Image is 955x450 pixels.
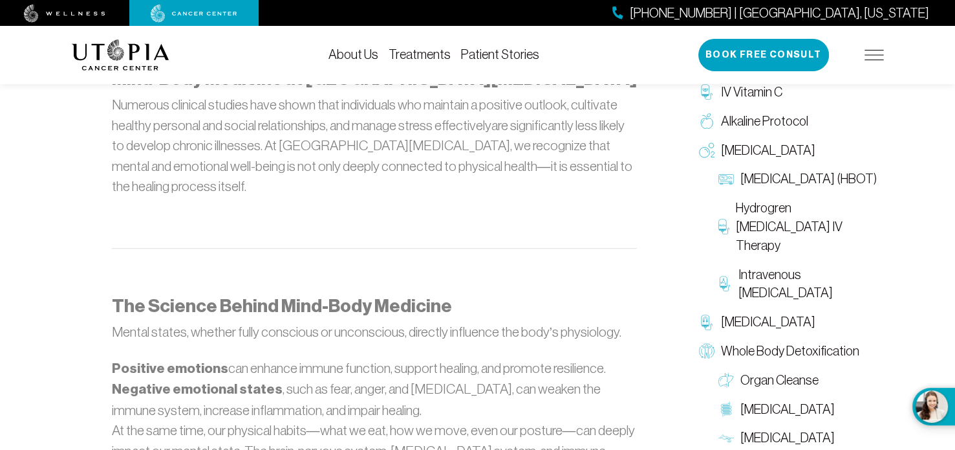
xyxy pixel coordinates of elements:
span: [PHONE_NUMBER] | [GEOGRAPHIC_DATA], [US_STATE] [630,4,929,23]
span: [MEDICAL_DATA] [740,400,835,419]
p: Numerous clinical studies have shown that individuals who maintain a positive outlook, cultivate ... [112,95,637,197]
a: Organ Cleanse [712,366,884,395]
span: [MEDICAL_DATA] [721,141,815,160]
img: Intravenous Ozone Therapy [718,276,732,291]
a: [PHONE_NUMBER] | [GEOGRAPHIC_DATA], [US_STATE] [612,4,929,23]
a: IV Vitamin C [692,78,884,107]
span: Alkaline Protocol [721,112,808,131]
a: Hydrogren [MEDICAL_DATA] IV Therapy [712,194,884,260]
a: [MEDICAL_DATA] [712,395,884,424]
img: Chelation Therapy [699,315,714,330]
p: Mental states, whether fully conscious or unconscious, directly influence the body’s physiology. [112,322,637,343]
a: Treatments [389,47,451,62]
a: About Us [328,47,378,62]
img: logo [72,39,169,71]
span: Organ Cleanse [740,371,819,390]
strong: Negative emotional states [112,381,283,398]
strong: Mind-Body Medicine at [GEOGRAPHIC_DATA][MEDICAL_DATA] [112,68,637,89]
span: [MEDICAL_DATA] (HBOT) [740,170,877,188]
li: can enhance immune function, support healing, and promote resilience. [112,358,637,379]
img: icon-hamburger [864,50,884,60]
img: Organ Cleanse [718,372,734,388]
a: Patient Stories [461,47,539,62]
img: wellness [24,5,105,23]
img: Colon Therapy [718,401,734,417]
img: Alkaline Protocol [699,113,714,129]
a: Whole Body Detoxification [692,337,884,366]
span: IV Vitamin C [721,83,782,102]
span: [MEDICAL_DATA] [740,429,835,447]
strong: The Science Behind Mind-Body Medicine [112,295,452,317]
strong: Positive emotions [112,360,228,377]
a: [MEDICAL_DATA] [692,308,884,337]
img: Whole Body Detoxification [699,343,714,359]
span: Hydrogren [MEDICAL_DATA] IV Therapy [736,199,877,254]
a: Alkaline Protocol [692,107,884,136]
img: cancer center [151,5,237,23]
img: Oxygen Therapy [699,142,714,158]
li: , such as fear, anger, and [MEDICAL_DATA], can weaken the immune system, increase inflammation, a... [112,379,637,420]
span: [MEDICAL_DATA] [721,313,815,332]
img: IV Vitamin C [699,84,714,100]
img: Hydrogren Peroxide IV Therapy [718,219,729,234]
a: [MEDICAL_DATA] [692,136,884,165]
span: Intravenous [MEDICAL_DATA] [738,265,877,303]
img: Lymphatic Massage [718,431,734,446]
a: Intravenous [MEDICAL_DATA] [712,260,884,308]
button: Book Free Consult [698,39,829,71]
img: Hyperbaric Oxygen Therapy (HBOT) [718,172,734,187]
span: Whole Body Detoxification [721,342,859,361]
a: [MEDICAL_DATA] (HBOT) [712,164,884,194]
